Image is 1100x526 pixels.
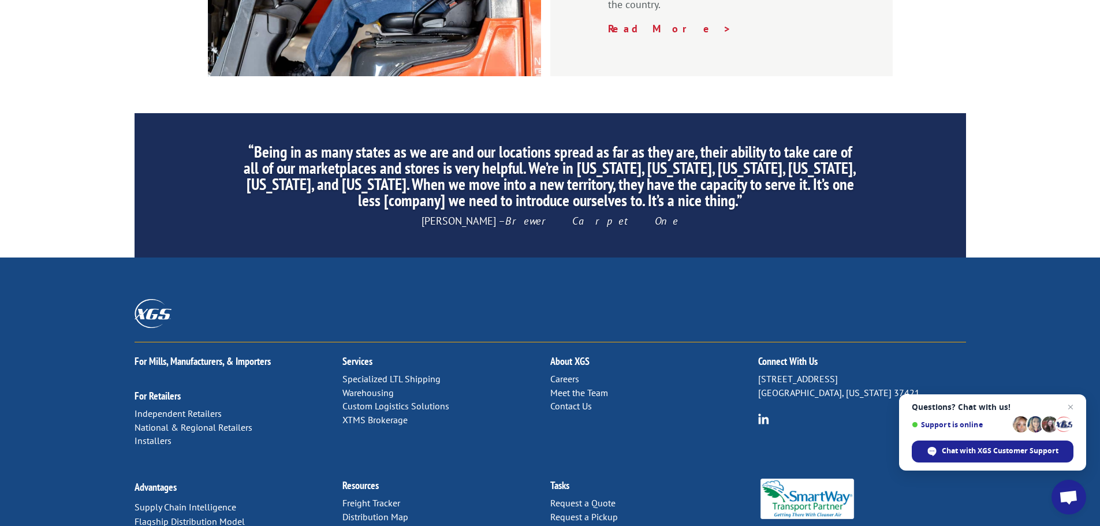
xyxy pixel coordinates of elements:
[505,214,678,227] em: Brewer Carpet One
[342,414,408,426] a: XTMS Brokerage
[342,497,400,509] a: Freight Tracker
[758,413,769,424] img: group-6
[758,479,857,519] img: Smartway_Logo
[342,511,408,523] a: Distribution Map
[135,408,222,419] a: Independent Retailers
[550,387,608,398] a: Meet the Team
[550,400,592,412] a: Contact Us
[1064,400,1077,414] span: Close chat
[422,214,678,227] span: [PERSON_NAME] –
[135,480,177,494] a: Advantages
[608,22,732,35] a: Read More >
[135,435,171,446] a: Installers
[550,511,618,523] a: Request a Pickup
[135,299,171,327] img: XGS_Logos_ALL_2024_All_White
[135,355,271,368] a: For Mills, Manufacturers, & Importers
[342,355,372,368] a: Services
[1051,480,1086,514] div: Open chat
[550,480,758,497] h2: Tasks
[342,373,441,385] a: Specialized LTL Shipping
[342,387,394,398] a: Warehousing
[942,446,1058,456] span: Chat with XGS Customer Support
[135,501,236,513] a: Supply Chain Intelligence
[342,400,449,412] a: Custom Logistics Solutions
[550,355,590,368] a: About XGS
[135,389,181,402] a: For Retailers
[758,356,966,372] h2: Connect With Us
[342,479,379,492] a: Resources
[243,144,857,214] h2: “Being in as many states as we are and our locations spread as far as they are, their ability to ...
[912,441,1073,462] div: Chat with XGS Customer Support
[135,421,252,433] a: National & Regional Retailers
[758,372,966,400] p: [STREET_ADDRESS] [GEOGRAPHIC_DATA], [US_STATE] 37421
[912,420,1009,429] span: Support is online
[912,402,1073,412] span: Questions? Chat with us!
[550,497,616,509] a: Request a Quote
[550,373,579,385] a: Careers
